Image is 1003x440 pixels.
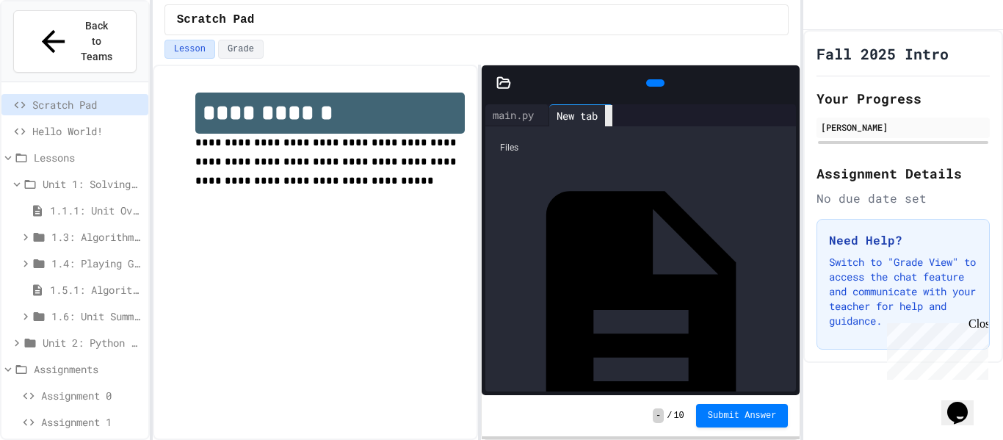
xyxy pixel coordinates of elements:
span: 1.4: Playing Games [51,256,142,271]
p: Switch to "Grade View" to access the chat feature and communicate with your teacher for help and ... [829,255,977,328]
span: Unit 1: Solving Problems in Computer Science [43,176,142,192]
div: Files [493,134,789,162]
h1: Fall 2025 Intro [816,43,949,64]
span: 1.6: Unit Summary [51,309,142,324]
div: No due date set [816,190,990,207]
span: 1.1.1: Unit Overview [50,203,142,218]
span: Lessons [34,150,142,165]
span: Assignment 1 [41,414,142,430]
h2: Assignment Details [816,163,990,184]
span: Back to Teams [79,18,114,65]
span: Unit 2: Python Fundamentals [43,335,142,350]
span: Scratch Pad [32,97,142,112]
button: Grade [218,40,264,59]
button: Lesson [164,40,215,59]
iframe: chat widget [941,381,988,425]
span: Assignments [34,361,142,377]
div: Chat with us now!Close [6,6,101,93]
span: Assignment 0 [41,388,142,403]
button: Back to Teams [13,10,137,73]
h3: Need Help? [829,231,977,249]
div: main.py [485,104,549,126]
div: New tab [549,108,605,123]
h2: Your Progress [816,88,990,109]
div: main.py [485,107,541,123]
span: 10 [673,410,684,422]
button: Submit Answer [696,404,789,428]
span: - [653,408,664,423]
div: [PERSON_NAME] [821,120,985,134]
span: Submit Answer [708,410,777,422]
iframe: chat widget [881,317,988,380]
span: / [667,410,672,422]
span: Scratch Pad [177,11,255,29]
span: 1.5.1: Algorithm Practice Exercises [50,282,142,297]
span: 1.3: Algorithms - from Pseudocode to Flowcharts [51,229,142,245]
span: Hello World! [32,123,142,139]
div: New tab [549,104,613,126]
